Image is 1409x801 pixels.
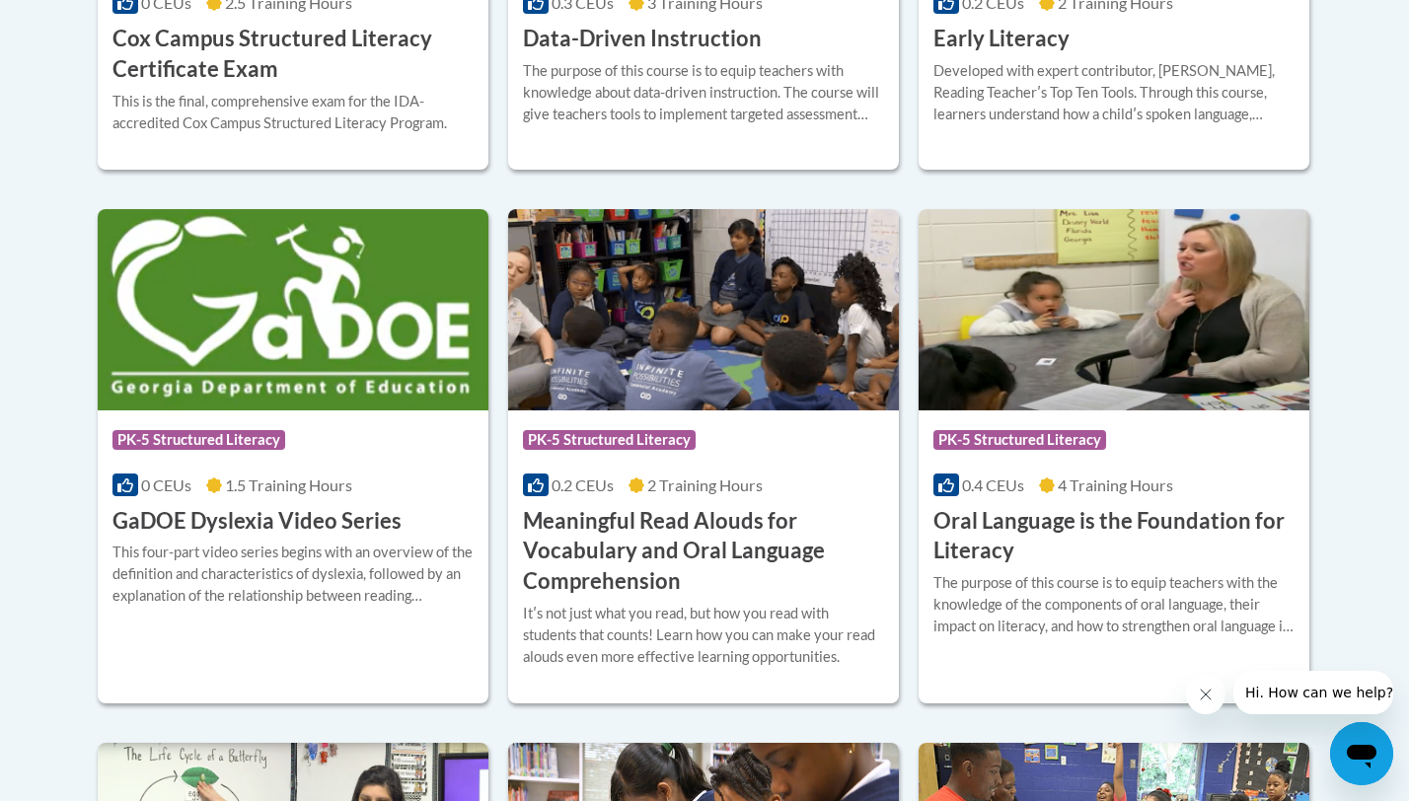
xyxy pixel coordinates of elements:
span: 4 Training Hours [1058,475,1173,494]
div: This four-part video series begins with an overview of the definition and characteristics of dysl... [112,542,474,607]
a: Course LogoPK-5 Structured Literacy0.2 CEUs2 Training Hours Meaningful Read Alouds for Vocabulary... [508,209,899,703]
iframe: Button to launch messaging window [1330,722,1393,785]
a: Course LogoPK-5 Structured Literacy0.4 CEUs4 Training Hours Oral Language is the Foundation for L... [919,209,1309,703]
img: Course Logo [98,209,488,410]
h3: Data-Driven Instruction [523,24,762,54]
span: 2 Training Hours [647,475,763,494]
iframe: Message from company [1233,671,1393,714]
img: Course Logo [508,209,899,410]
iframe: Close message [1186,675,1225,714]
span: 0.4 CEUs [962,475,1024,494]
span: PK-5 Structured Literacy [112,430,285,450]
span: PK-5 Structured Literacy [523,430,696,450]
h3: GaDOE Dyslexia Video Series [112,506,402,537]
span: PK-5 Structured Literacy [933,430,1106,450]
h3: Early Literacy [933,24,1070,54]
div: This is the final, comprehensive exam for the IDA-accredited Cox Campus Structured Literacy Program. [112,91,474,134]
span: 1.5 Training Hours [225,475,352,494]
div: Itʹs not just what you read, but how you read with students that counts! Learn how you can make y... [523,603,884,668]
h3: Oral Language is the Foundation for Literacy [933,506,1295,567]
img: Course Logo [919,209,1309,410]
h3: Cox Campus Structured Literacy Certificate Exam [112,24,474,85]
span: 0.2 CEUs [552,475,614,494]
span: 0 CEUs [141,475,191,494]
div: The purpose of this course is to equip teachers with knowledge about data-driven instruction. The... [523,60,884,125]
h3: Meaningful Read Alouds for Vocabulary and Oral Language Comprehension [523,506,884,597]
div: Developed with expert contributor, [PERSON_NAME], Reading Teacherʹs Top Ten Tools. Through this c... [933,60,1295,125]
a: Course LogoPK-5 Structured Literacy0 CEUs1.5 Training Hours GaDOE Dyslexia Video SeriesThis four-... [98,209,488,703]
div: The purpose of this course is to equip teachers with the knowledge of the components of oral lang... [933,572,1295,637]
